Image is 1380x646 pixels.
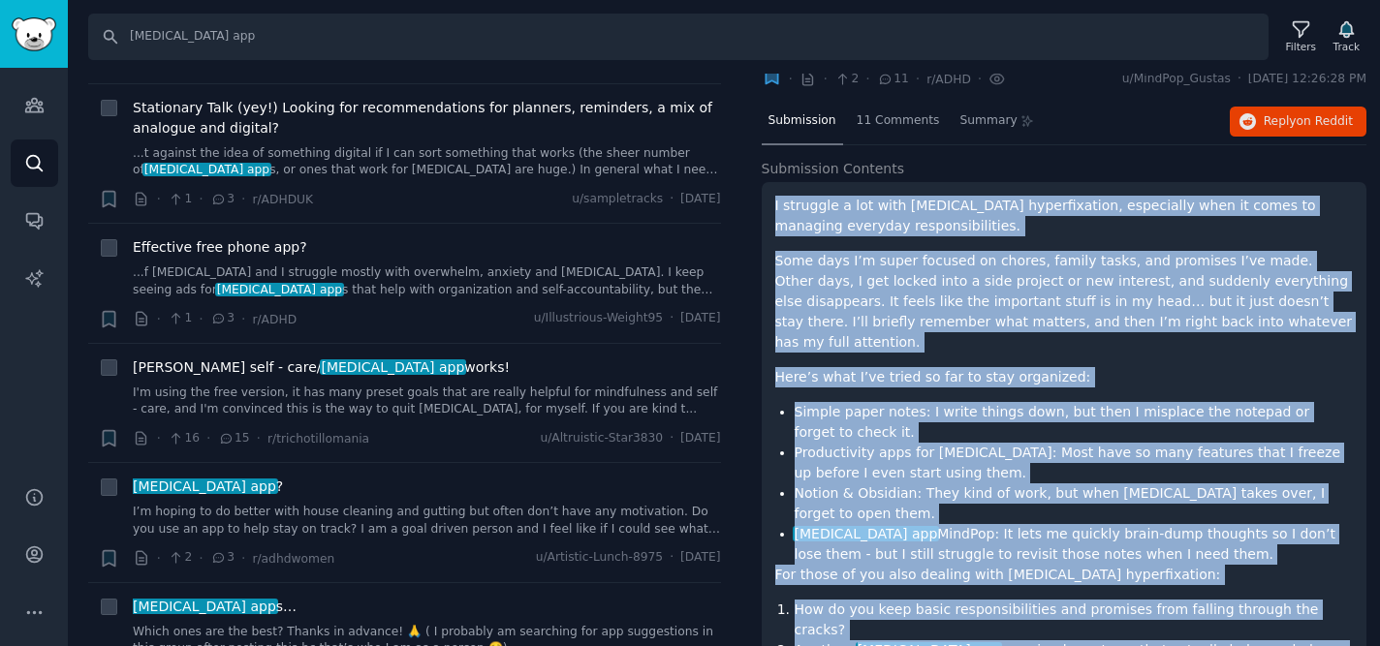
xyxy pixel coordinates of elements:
[680,430,720,447] span: [DATE]
[241,309,245,329] span: ·
[206,428,210,448] span: ·
[252,193,313,206] span: r/ADHDUK
[252,313,297,326] span: r/ADHD
[241,548,245,569] span: ·
[916,69,920,89] span: ·
[1286,40,1316,53] div: Filters
[670,191,674,208] span: ·
[267,432,369,446] span: r/trichotillomania
[210,549,235,567] span: 3
[926,73,971,86] span: r/ADHD
[877,71,909,88] span: 11
[1238,71,1241,88] span: ·
[133,597,297,617] a: [MEDICAL_DATA] apps…
[789,69,793,89] span: ·
[762,159,905,179] span: Submission Contents
[540,430,663,447] span: u/Altruistic-Star3830
[210,191,235,208] span: 3
[834,71,859,88] span: 2
[133,98,721,138] a: Stationary Talk (yey!) Looking for recommendations for planners, reminders, a mix of analogue and...
[88,14,1269,60] input: Search Keyword
[1248,71,1366,88] span: [DATE] 12:26:28 PM
[168,191,192,208] span: 1
[1230,107,1366,138] button: Replyon Reddit
[257,428,261,448] span: ·
[1327,16,1366,57] button: Track
[857,112,940,130] span: 11 Comments
[12,17,56,51] img: GummySearch logo
[133,504,721,538] a: I’m hoping to do better with house cleaning and gutting but often don’t have any motivation. Do y...
[252,552,334,566] span: r/adhdwomen
[775,196,1354,236] p: I struggle a lot with [MEDICAL_DATA] hyperfixation, especially when it comes to managing everyday...
[210,310,235,327] span: 3
[133,357,510,378] a: [PERSON_NAME] self - care/[MEDICAL_DATA] appworks!
[978,69,982,89] span: ·
[795,600,1354,640] li: How do you keep basic responsibilities and promises from falling through the cracks?
[157,428,161,448] span: ·
[133,237,307,258] a: Effective free phone app?
[1122,71,1231,88] span: u/MindPop_Gustas
[795,524,1354,565] li: MindPop: It lets me quickly brain-dump thoughts so I don’t lose them - but I still struggle to re...
[1297,114,1353,128] span: on Reddit
[1264,113,1353,131] span: Reply
[795,483,1354,524] li: Notion & Obsidian: They kind of work, but when [MEDICAL_DATA] takes over, I forget to open them.
[680,191,720,208] span: [DATE]
[168,430,200,447] span: 16
[959,112,1017,130] span: Summary
[795,443,1354,483] li: Productivity apps for [MEDICAL_DATA]: Most have so many features that I freeze up before I even s...
[865,69,869,89] span: ·
[680,549,720,567] span: [DATE]
[215,283,344,296] span: [MEDICAL_DATA] app
[670,549,674,567] span: ·
[199,548,203,569] span: ·
[133,597,297,617] span: s…
[131,599,277,614] span: [MEDICAL_DATA] app
[775,367,1354,387] p: Here’s what I’ve tried so far to stay organized:
[320,359,466,375] span: [MEDICAL_DATA] app
[793,526,939,541] span: [MEDICAL_DATA] app
[670,310,674,327] span: ·
[157,189,161,209] span: ·
[1333,40,1360,53] div: Track
[823,69,827,89] span: ·
[142,163,271,176] span: [MEDICAL_DATA] app
[775,565,1354,585] p: For those of you also dealing with [MEDICAL_DATA] hyperfixation:
[199,189,203,209] span: ·
[534,310,664,327] span: u/Illustrious-Weight95
[157,309,161,329] span: ·
[795,402,1354,443] li: Simple paper notes: I write things down, but then I misplace the notepad or forget to check it.
[133,477,283,497] a: [MEDICAL_DATA] app?
[768,112,836,130] span: Submission
[241,189,245,209] span: ·
[775,251,1354,353] p: Some days I’m super focused on chores, family tasks, and promises I’ve made. Other days, I get lo...
[680,310,720,327] span: [DATE]
[670,430,674,447] span: ·
[133,145,721,179] a: ...t against the idea of something digital if I can sort something that works (the sheer number o...
[536,549,664,567] span: u/Artistic-Lunch-8975
[199,309,203,329] span: ·
[133,357,510,378] span: [PERSON_NAME] self - care/ works!
[131,478,277,494] span: [MEDICAL_DATA] app
[168,310,192,327] span: 1
[133,264,721,298] a: ...f [MEDICAL_DATA] and I struggle mostly with overwhelm, anxiety and [MEDICAL_DATA]. I keep seei...
[133,477,283,497] span: ?
[157,548,161,569] span: ·
[218,430,250,447] span: 15
[572,191,663,208] span: u/sampletracks
[133,385,721,418] a: I'm using the free version, it has many preset goals that are really helpful for mindfulness and ...
[168,549,192,567] span: 2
